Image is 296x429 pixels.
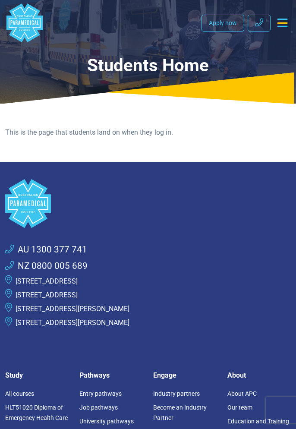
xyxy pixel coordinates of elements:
[5,259,88,273] a: NZ 0800 005 689
[153,404,207,421] a: Become an Industry Partner
[227,404,252,411] a: Our team
[227,371,291,379] h5: About
[16,277,78,285] a: [STREET_ADDRESS]
[79,404,118,411] a: Job pathways
[5,55,291,76] h1: Students Home
[79,418,134,425] a: University pathways
[5,404,68,421] a: HLT51020 Diploma of Emergency Health Care
[79,371,143,379] h5: Pathways
[16,305,129,313] a: [STREET_ADDRESS][PERSON_NAME]
[5,243,87,256] a: AU 1300 377 741
[16,319,129,327] a: [STREET_ADDRESS][PERSON_NAME]
[202,15,244,32] a: Apply now
[274,15,291,31] button: Toggle navigation
[5,390,34,397] a: All courses
[5,3,44,42] a: Australian Paramedical College
[153,371,217,379] h5: Engage
[5,127,291,138] p: This is the page that students land on when they log in.
[5,371,69,379] h5: Study
[5,179,291,228] a: Space
[227,390,257,397] a: About APC
[16,291,78,299] a: [STREET_ADDRESS]
[79,390,122,397] a: Entry pathways
[153,390,200,397] a: Industry partners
